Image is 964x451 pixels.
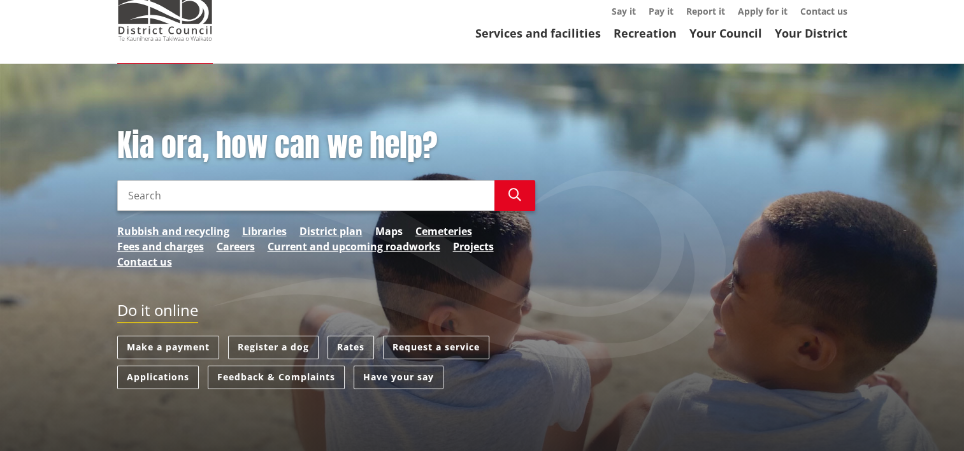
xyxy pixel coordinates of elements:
a: Pay it [649,5,673,17]
a: Rubbish and recycling [117,224,229,239]
a: Services and facilities [475,25,601,41]
a: Request a service [383,336,489,359]
a: District plan [299,224,363,239]
a: Rates [327,336,374,359]
a: Recreation [614,25,677,41]
a: Your District [775,25,847,41]
a: Current and upcoming roadworks [268,239,440,254]
a: Your Council [689,25,762,41]
a: Report it [686,5,725,17]
a: Make a payment [117,336,219,359]
a: Apply for it [738,5,788,17]
a: Contact us [800,5,847,17]
iframe: Messenger Launcher [905,397,951,443]
a: Projects [453,239,494,254]
a: Fees and charges [117,239,204,254]
input: Search input [117,180,494,211]
a: Careers [217,239,255,254]
a: Cemeteries [415,224,472,239]
a: Say it [612,5,636,17]
a: Libraries [242,224,287,239]
h1: Kia ora, how can we help? [117,127,535,164]
h2: Do it online [117,301,198,324]
a: Have your say [354,366,443,389]
a: Applications [117,366,199,389]
a: Register a dog [228,336,319,359]
a: Maps [375,224,403,239]
a: Contact us [117,254,172,269]
a: Feedback & Complaints [208,366,345,389]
